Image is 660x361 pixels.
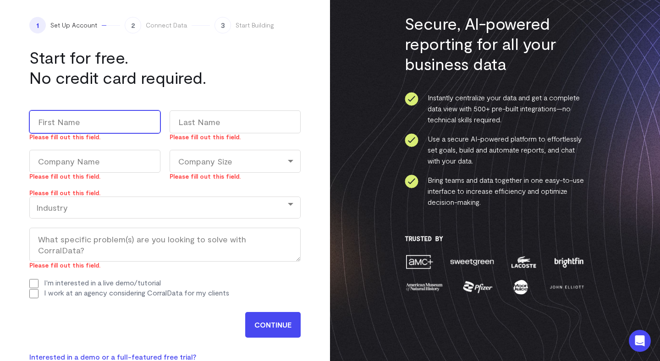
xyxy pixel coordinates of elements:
[405,92,586,125] li: Instantly centralize your data and get a complete data view with 500+ pre-built integrations—no t...
[29,150,160,173] input: Company Name
[170,110,301,133] input: Last Name
[29,110,160,133] input: First Name
[245,312,301,338] input: CONTINUE
[29,173,160,180] div: Please fill out this field.
[44,278,161,287] label: I'm interested in a live demo/tutorial
[125,17,141,33] span: 2
[29,47,268,88] h1: Start for free. No credit card required.
[29,262,301,269] div: Please fill out this field.
[29,133,160,141] div: Please fill out this field.
[170,150,301,173] div: Company Size
[405,235,586,242] h3: Trusted By
[405,133,586,166] li: Use a secure AI-powered platform to effortlessly set goals, build and automate reports, and chat ...
[29,352,196,361] a: Interested in a demo or a full-featured free trial?
[236,21,274,30] span: Start Building
[170,173,301,180] div: Please fill out this field.
[29,17,46,33] span: 1
[629,330,651,352] div: Open Intercom Messenger
[214,17,231,33] span: 3
[36,202,294,213] div: Industry
[405,13,586,74] h3: Secure, AI-powered reporting for all your business data
[405,175,586,208] li: Bring teams and data together in one easy-to-use interface to increase efficiency and optimize de...
[146,21,187,30] span: Connect Data
[50,21,97,30] span: Set Up Account
[29,189,301,197] div: Please fill out this field.
[170,133,301,141] div: Please fill out this field.
[44,288,229,297] label: I work at an agency considering CorralData for my clients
